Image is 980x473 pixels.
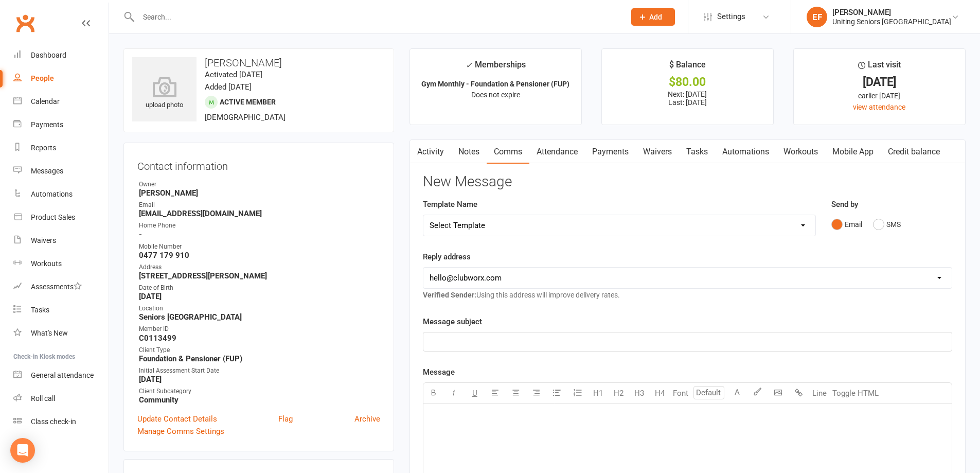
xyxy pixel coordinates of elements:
h3: [PERSON_NAME] [132,57,385,68]
button: H2 [609,383,629,404]
a: Payments [13,113,109,136]
div: Uniting Seniors [GEOGRAPHIC_DATA] [832,17,951,26]
a: Mobile App [825,140,881,164]
a: Payments [585,140,636,164]
input: Default [693,386,724,399]
strong: Seniors [GEOGRAPHIC_DATA] [139,312,380,322]
div: Date of Birth [139,283,380,293]
span: Active member [220,98,276,106]
div: Class check-in [31,417,76,426]
button: H3 [629,383,650,404]
div: Member ID [139,324,380,334]
a: Assessments [13,275,109,299]
h3: New Message [423,174,952,190]
button: A [727,383,747,404]
a: Attendance [529,140,585,164]
div: Client Subcategory [139,387,380,396]
a: What's New [13,322,109,345]
strong: 0477 179 910 [139,251,380,260]
span: [DEMOGRAPHIC_DATA] [205,113,286,122]
div: Open Intercom Messenger [10,438,35,463]
i: ✓ [466,60,472,70]
strong: Gym Monthly - Foundation & Pensioner (FUP) [421,80,569,88]
div: Address [139,262,380,272]
div: Dashboard [31,51,66,59]
a: General attendance kiosk mode [13,364,109,387]
a: Messages [13,160,109,183]
label: Template Name [423,198,477,211]
a: Activity [410,140,451,164]
div: EF [807,7,827,27]
a: Credit balance [881,140,947,164]
div: Owner [139,180,380,189]
strong: [DATE] [139,375,380,384]
span: Settings [717,5,745,28]
a: Roll call [13,387,109,410]
div: earlier [DATE] [803,90,956,101]
a: Dashboard [13,44,109,67]
div: People [31,74,54,82]
div: Reports [31,144,56,152]
a: Workouts [13,252,109,275]
h3: Contact information [137,156,380,172]
a: Clubworx [12,10,38,36]
strong: Verified Sender: [423,291,476,299]
div: Email [139,200,380,210]
a: Flag [278,413,293,425]
div: Mobile Number [139,242,380,252]
div: Home Phone [139,221,380,231]
button: Add [631,8,675,26]
strong: - [139,230,380,239]
a: Calendar [13,90,109,113]
strong: [DATE] [139,292,380,301]
button: Email [831,215,862,234]
a: view attendance [853,103,905,111]
strong: C0113499 [139,334,380,343]
span: U [472,389,477,398]
button: Toggle HTML [830,383,881,404]
div: Initial Assessment Start Date [139,366,380,376]
a: Automations [715,140,776,164]
span: Does not expire [471,91,520,99]
a: Archive [354,413,380,425]
a: Class kiosk mode [13,410,109,433]
button: Line [809,383,830,404]
time: Added [DATE] [205,82,252,92]
a: Waivers [636,140,679,164]
button: SMS [873,215,901,234]
button: Font [670,383,691,404]
div: Calendar [31,97,60,106]
div: [DATE] [803,77,956,87]
a: Product Sales [13,206,109,229]
input: Search... [135,10,618,24]
div: Workouts [31,259,62,268]
strong: Foundation & Pensioner (FUP) [139,354,380,363]
p: Next: [DATE] Last: [DATE] [611,90,764,107]
div: Memberships [466,58,526,77]
div: General attendance [31,371,94,379]
label: Message subject [423,316,482,328]
a: Comms [487,140,529,164]
div: Automations [31,190,73,198]
div: What's New [31,329,68,337]
strong: [STREET_ADDRESS][PERSON_NAME] [139,271,380,281]
div: Waivers [31,236,56,244]
time: Activated [DATE] [205,70,262,79]
div: Client Type [139,345,380,355]
label: Send by [831,198,858,211]
a: Notes [451,140,487,164]
button: H4 [650,383,670,404]
span: Add [649,13,662,21]
div: upload photo [132,77,197,111]
a: Workouts [776,140,825,164]
a: People [13,67,109,90]
div: Roll call [31,394,55,402]
div: Payments [31,120,63,129]
div: $80.00 [611,77,764,87]
label: Reply address [423,251,471,263]
div: $ Balance [669,58,706,77]
div: Assessments [31,283,82,291]
a: Tasks [13,299,109,322]
div: Last visit [858,58,901,77]
strong: [PERSON_NAME] [139,188,380,198]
